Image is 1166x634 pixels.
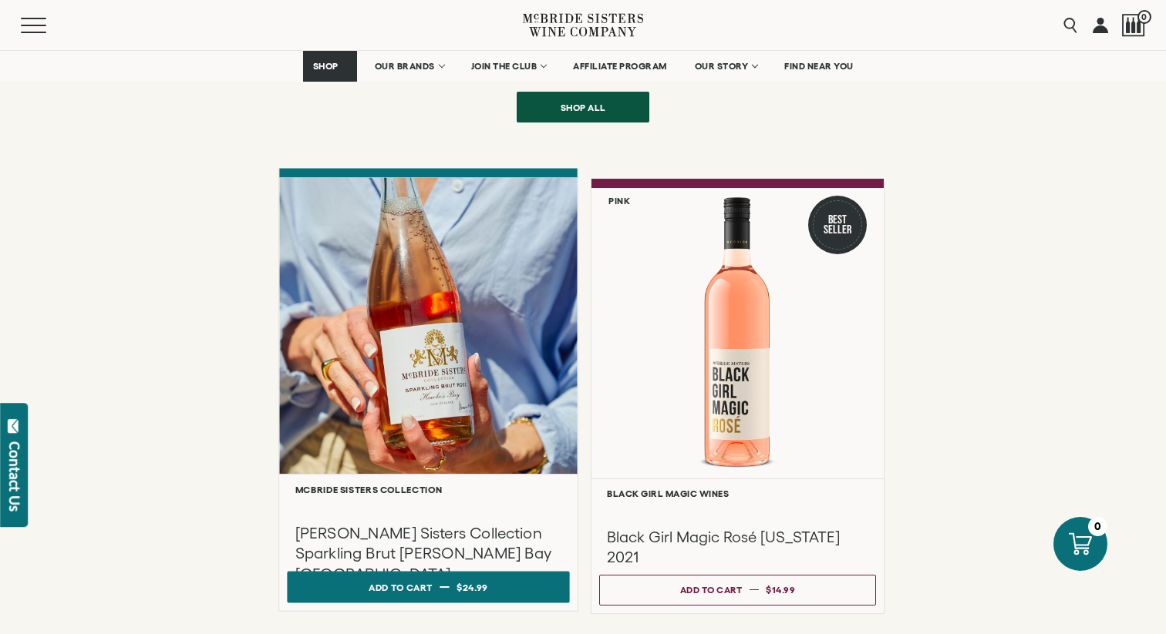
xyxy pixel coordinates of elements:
[303,51,357,82] a: SHOP
[461,51,556,82] a: JOIN THE CLUB
[695,61,749,72] span: OUR STORY
[784,61,854,72] span: FIND NEAR YOU
[517,92,649,122] a: Shop all
[766,585,795,595] span: $14.99
[369,576,432,599] div: Add to cart
[295,485,562,495] h6: McBride Sisters Collection
[608,196,630,206] h6: Pink
[295,523,562,585] h3: [PERSON_NAME] Sisters Collection Sparkling Brut [PERSON_NAME] Bay [GEOGRAPHIC_DATA]
[1088,517,1107,536] div: 0
[1137,10,1151,24] span: 0
[7,441,22,512] div: Contact Us
[457,582,488,592] span: $24.99
[21,18,76,33] button: Mobile Menu Trigger
[313,61,339,72] span: SHOP
[365,51,453,82] a: OUR BRANDS
[471,61,538,72] span: JOIN THE CLUB
[375,61,435,72] span: OUR BRANDS
[680,579,743,601] div: Add to cart
[607,527,868,567] h3: Black Girl Magic Rosé [US_STATE] 2021
[573,61,667,72] span: AFFILIATE PROGRAM
[774,51,864,82] a: FIND NEAR YOU
[685,51,767,82] a: OUR STORY
[607,488,868,498] h6: Black Girl Magic Wines
[563,51,677,82] a: AFFILIATE PROGRAM
[534,92,633,122] span: Shop all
